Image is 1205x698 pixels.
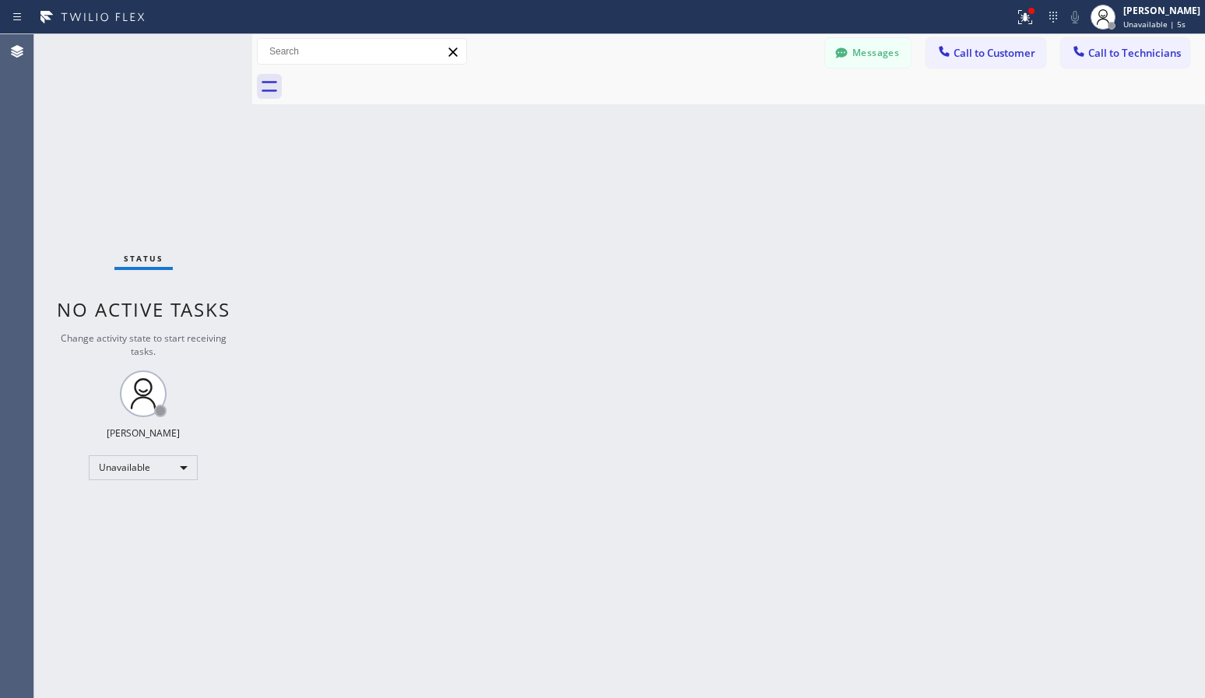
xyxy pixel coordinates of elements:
input: Search [258,39,466,64]
span: Status [124,253,163,264]
div: [PERSON_NAME] [1123,4,1200,17]
div: [PERSON_NAME] [107,426,180,440]
span: Call to Technicians [1088,46,1181,60]
span: Call to Customer [954,46,1035,60]
span: No active tasks [57,296,230,322]
button: Call to Customer [926,38,1045,68]
button: Mute [1064,6,1086,28]
button: Messages [825,38,911,68]
span: Unavailable | 5s [1123,19,1186,30]
div: Unavailable [89,455,198,480]
button: Call to Technicians [1061,38,1189,68]
span: Change activity state to start receiving tasks. [61,331,227,358]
